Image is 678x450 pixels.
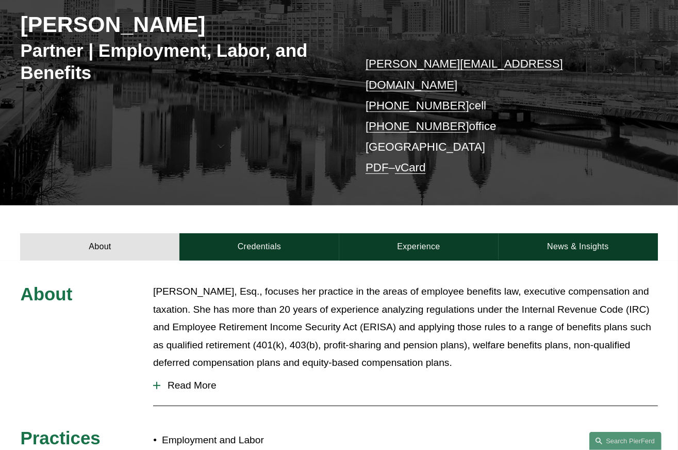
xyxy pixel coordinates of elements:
h3: Partner | Employment, Labor, and Benefits [20,39,339,84]
a: PDF [366,161,389,174]
a: vCard [395,161,425,174]
a: Search this site [589,432,662,450]
button: Read More [153,372,658,399]
a: [PHONE_NUMBER] [366,99,469,112]
p: [PERSON_NAME], Esq., focuses her practice in the areas of employee benefits law, executive compen... [153,283,658,372]
p: Employment and Labor [162,431,339,449]
a: Experience [339,233,499,261]
a: Credentials [179,233,339,261]
span: Practices [20,428,100,448]
h2: [PERSON_NAME] [20,11,339,38]
p: cell office [GEOGRAPHIC_DATA] – [366,54,631,178]
a: About [20,233,179,261]
a: [PERSON_NAME][EMAIL_ADDRESS][DOMAIN_NAME] [366,57,563,91]
a: News & Insights [499,233,658,261]
span: Read More [160,380,658,391]
span: About [20,284,72,304]
a: [PHONE_NUMBER] [366,120,469,133]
